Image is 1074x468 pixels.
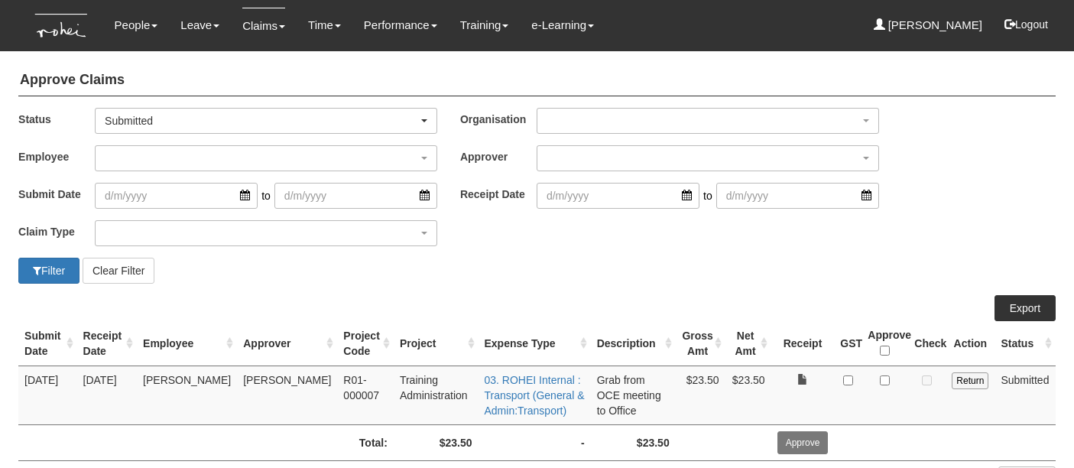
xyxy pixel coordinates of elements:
a: Export [995,295,1056,321]
th: Employee : activate to sort column ascending [137,321,237,366]
th: Expense Type : activate to sort column ascending [479,321,591,366]
label: Submit Date [18,183,95,205]
th: Net Amt : activate to sort column ascending [725,321,771,366]
a: Performance [364,8,437,43]
th: Submit Date : activate to sort column ascending [18,321,76,366]
div: Submitted [105,113,418,128]
td: Grab from OCE meeting to Office [591,366,676,424]
td: R01-000007 [337,366,394,424]
td: Training Administration [394,366,479,424]
button: Filter [18,258,79,284]
label: Organisation [460,108,537,130]
button: Logout [994,6,1059,43]
th: Action [946,321,995,366]
td: Total: [137,424,394,460]
th: Approve [861,321,908,366]
th: Description : activate to sort column ascending [591,321,676,366]
input: Return [952,372,988,389]
td: [PERSON_NAME] [237,366,337,424]
td: $23.50 [394,424,479,460]
input: d/m/yyyy [716,183,879,209]
label: Status [18,108,95,130]
th: Approver : activate to sort column ascending [237,321,337,366]
input: d/m/yyyy [274,183,437,209]
a: e-Learning [531,8,594,43]
th: Receipt Date : activate to sort column ascending [77,321,138,366]
a: Time [308,8,341,43]
span: to [699,183,716,209]
a: [PERSON_NAME] [874,8,983,43]
a: Claims [242,8,285,44]
th: Receipt [771,321,835,366]
th: Gross Amt : activate to sort column ascending [676,321,725,366]
label: Claim Type [18,220,95,242]
th: GST [834,321,861,366]
a: Training [460,8,509,43]
td: [PERSON_NAME] [137,366,237,424]
input: Approve [777,431,829,454]
a: Leave [180,8,219,43]
td: $23.50 [591,424,676,460]
span: to [258,183,274,209]
button: Submitted [95,108,437,134]
input: d/m/yyyy [537,183,699,209]
td: - [479,424,591,460]
th: Project Code : activate to sort column ascending [337,321,394,366]
label: Receipt Date [460,183,537,205]
th: Project : activate to sort column ascending [394,321,479,366]
a: People [115,8,158,43]
h4: Approve Claims [18,65,1056,96]
input: d/m/yyyy [95,183,258,209]
td: $23.50 [676,366,725,424]
td: $23.50 [725,366,771,424]
td: Submitted [995,366,1056,424]
th: Status : activate to sort column ascending [995,321,1056,366]
button: Clear Filter [83,258,154,284]
label: Approver [460,145,537,167]
th: Check [908,321,946,366]
td: [DATE] [18,366,76,424]
td: [DATE] [77,366,138,424]
a: 03. ROHEI Internal : Transport (General & Admin:Transport) [485,374,585,417]
label: Employee [18,145,95,167]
